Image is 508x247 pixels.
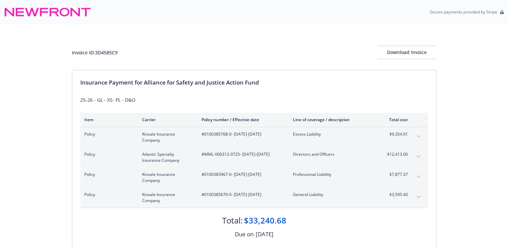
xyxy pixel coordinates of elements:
div: [DATE] [256,230,273,239]
div: PolicyKinsale Insurance Company#0100385670-0- [DATE]-[DATE]General Liability$3,595.40expand content [80,188,428,208]
span: $9,354.91 [383,131,408,137]
span: Directors and Officers [293,151,372,157]
div: Item [84,117,131,122]
span: Professional Liability [293,171,372,178]
span: Kinsale Insurance Company [142,192,191,204]
span: #0100385670-0 - [DATE]-[DATE] [202,192,282,198]
span: $7,877.37 [383,171,408,178]
div: Total cost [383,117,408,122]
button: expand content [413,171,424,182]
div: Line of coverage / description [293,117,372,122]
span: #0100383967-0 - [DATE]-[DATE] [202,171,282,178]
button: Download Invoice [378,46,436,59]
span: Excess Liability [293,131,372,137]
p: Secure payments provided by Stripe [430,9,497,15]
span: Kinsale Insurance Company [142,171,191,184]
span: General Liability [293,192,372,198]
span: Kinsale Insurance Company [142,131,191,143]
span: Policy [84,151,131,157]
div: Carrier [142,117,191,122]
div: Due on [235,230,254,239]
div: PolicyAtlantic Specialty Insurance Company#MML-006312-0725- [DATE]-[DATE]Directors and Officers$1... [80,147,428,167]
div: Total: [222,215,243,226]
div: 25-26 - GL - XS- PL - D&O [80,96,428,103]
button: expand content [413,131,424,142]
div: Policy number / Effective date [202,117,282,122]
div: PolicyKinsale Insurance Company#0100383967-0- [DATE]-[DATE]Professional Liability$7,877.37expand ... [80,167,428,188]
span: Policy [84,171,131,178]
span: $12,413.00 [383,151,408,157]
span: #0100385768-0 - [DATE]-[DATE] [202,131,282,137]
button: expand content [413,192,424,202]
span: $3,595.40 [383,192,408,198]
span: Atlantic Specialty Insurance Company [142,151,191,163]
span: #MML-006312-0725 - [DATE]-[DATE] [202,151,282,157]
div: PolicyKinsale Insurance Company#0100385768-0- [DATE]-[DATE]Excess Liability$9,354.91expand content [80,127,428,147]
span: Policy [84,192,131,198]
div: $33,240.68 [244,215,286,226]
div: Invoice ID: 3D4585C9 [72,49,118,56]
span: Policy [84,131,131,137]
div: Insurance Payment for Alliance for Safety and Justice Action Fund [80,78,428,87]
button: expand content [413,151,424,162]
